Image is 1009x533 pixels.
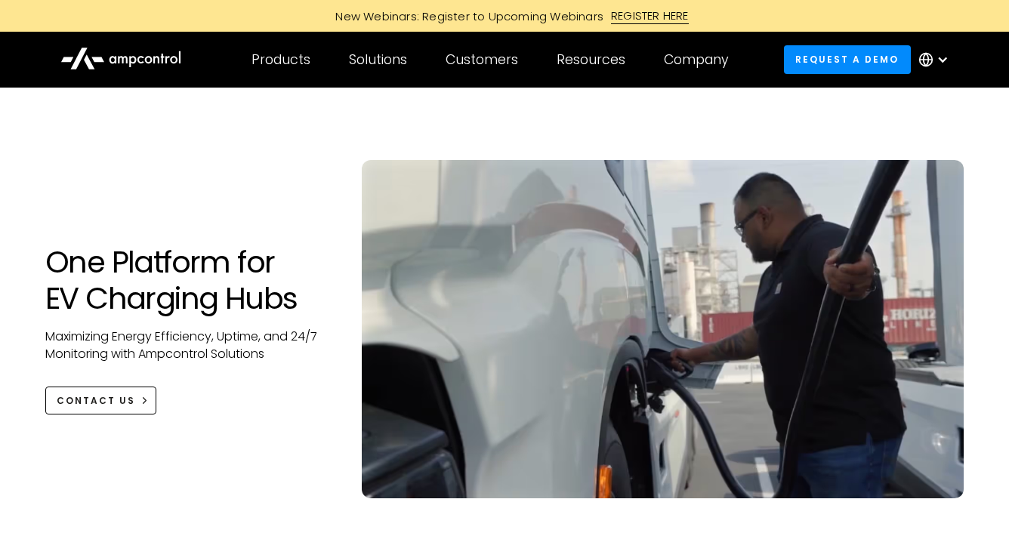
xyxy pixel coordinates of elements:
div: Resources [557,51,625,68]
a: New Webinars: Register to Upcoming WebinarsREGISTER HERE [165,8,844,24]
a: CONTACT US [45,387,156,414]
div: Products [251,51,310,68]
div: New Webinars: Register to Upcoming Webinars [320,8,611,24]
div: Company [664,51,729,68]
p: Maximizing Energy Efficiency, Uptime, and 24/7 Monitoring with Ampcontrol Solutions [45,328,332,362]
div: Solutions [349,51,407,68]
a: Request a demo [784,45,911,73]
h1: One Platform for EV Charging Hubs [45,244,332,316]
div: Customers [446,51,518,68]
div: REGISTER HERE [611,8,689,24]
div: CONTACT US [57,394,135,408]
